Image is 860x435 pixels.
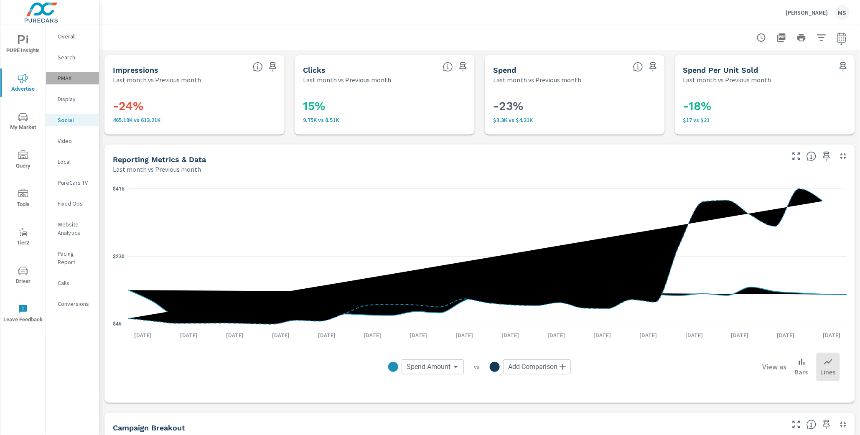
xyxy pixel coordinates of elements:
[0,25,46,333] div: nav menu
[634,331,663,339] p: [DATE]
[817,331,847,339] p: [DATE]
[503,359,571,374] div: Add Comparison
[450,331,479,339] p: [DATE]
[46,72,99,84] div: PMAX
[407,363,450,371] span: Spend Amount
[3,227,43,248] span: Tier2
[113,164,201,174] p: Last month vs Previous month
[58,95,92,103] p: Display
[683,75,771,85] p: Last month vs Previous month
[493,117,656,123] p: $3,302 vs $4,312
[3,112,43,132] span: My Market
[3,35,43,56] span: PURE Insights
[837,60,850,74] span: Save this to your personalized report
[46,218,99,239] div: Website Analytics
[493,66,516,74] h5: Spend
[46,277,99,289] div: Calls
[113,99,276,113] h3: -24%
[113,155,206,164] h5: Reporting Metrics & Data
[790,150,803,163] button: Make Fullscreen
[58,279,92,287] p: Calls
[358,331,387,339] p: [DATE]
[113,66,158,74] h5: Impressions
[542,331,571,339] p: [DATE]
[402,359,464,374] div: Spend Amount
[58,158,92,166] p: Local
[312,331,341,339] p: [DATE]
[46,247,99,268] div: Pacing Report
[58,199,92,208] p: Fixed Ops
[793,29,810,46] button: Print Report
[58,178,92,187] p: PureCars TV
[46,135,99,147] div: Video
[266,331,295,339] p: [DATE]
[46,197,99,210] div: Fixed Ops
[253,62,263,72] span: The number of times an ad was shown on your behalf.
[58,249,92,266] p: Pacing Report
[303,66,326,74] h5: Clicks
[837,150,850,163] button: Minimize Widget
[58,74,92,82] p: PMAX
[807,151,817,161] span: Understand Social data over time and see how metrics compare to each other.
[3,266,43,286] span: Driver
[763,363,787,371] h6: View as
[464,363,490,371] p: vs
[303,75,391,85] p: Last month vs Previous month
[496,331,525,339] p: [DATE]
[725,331,755,339] p: [DATE]
[46,30,99,43] div: Overall
[46,114,99,126] div: Social
[679,331,709,339] p: [DATE]
[456,60,470,74] span: Save this to your personalized report
[807,420,817,430] span: This is a summary of Social performance results by campaign. Each column can be sorted.
[493,99,656,113] h3: -23%
[46,93,99,105] div: Display
[58,137,92,145] p: Video
[588,331,617,339] p: [DATE]
[46,155,99,168] div: Local
[46,51,99,64] div: Search
[835,5,850,20] div: MS
[683,99,847,113] h3: -18%
[113,186,125,192] text: $415
[508,363,557,371] span: Add Comparison
[113,117,276,123] p: 465,187 vs 613,208
[646,60,660,74] span: Save this to your personalized report
[771,331,801,339] p: [DATE]
[683,66,758,74] h5: Spend Per Unit Sold
[128,331,158,339] p: [DATE]
[58,53,92,61] p: Search
[58,300,92,308] p: Conversions
[3,150,43,171] span: Query
[820,418,833,431] span: Save this to your personalized report
[113,321,122,327] text: $46
[46,298,99,310] div: Conversions
[266,60,280,74] span: Save this to your personalized report
[58,220,92,237] p: Website Analytics
[3,74,43,94] span: Advertise
[46,176,99,189] div: PureCars TV
[58,32,92,41] p: Overall
[58,116,92,124] p: Social
[773,29,790,46] button: "Export Report to PDF"
[795,367,808,377] p: Bars
[790,418,803,431] button: Make Fullscreen
[837,418,850,431] button: Minimize Widget
[683,117,847,123] p: $17 vs $21
[113,423,185,432] h5: Campaign Breakout
[786,9,828,16] p: [PERSON_NAME]
[113,254,125,259] text: $230
[821,367,836,377] p: Lines
[220,331,249,339] p: [DATE]
[174,331,204,339] p: [DATE]
[3,189,43,209] span: Tools
[493,75,581,85] p: Last month vs Previous month
[303,99,466,113] h3: 15%
[443,62,453,72] span: The number of times an ad was clicked by a consumer.
[404,331,433,339] p: [DATE]
[303,117,466,123] p: 9,753 vs 8,512
[813,29,830,46] button: Apply Filters
[833,29,850,46] button: Select Date Range
[3,304,43,325] span: Leave Feedback
[113,75,201,85] p: Last month vs Previous month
